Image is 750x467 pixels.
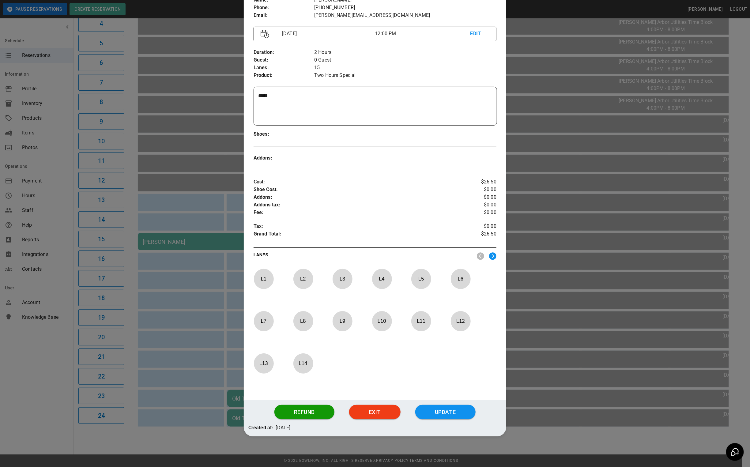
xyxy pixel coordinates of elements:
[372,314,392,328] p: L 10
[314,72,496,79] p: Two Hours Special
[254,178,456,186] p: Cost :
[456,178,496,186] p: $26.50
[280,30,375,37] p: [DATE]
[477,252,484,260] img: nav_left.svg
[254,356,274,371] p: L 13
[254,56,314,64] p: Guest :
[332,314,352,328] p: L 9
[254,72,314,79] p: Product :
[456,223,496,230] p: $0.00
[314,4,496,12] p: [PHONE_NUMBER]
[314,12,496,19] p: [PERSON_NAME][EMAIL_ADDRESS][DOMAIN_NAME]
[314,56,496,64] p: 0 Guest
[293,314,313,328] p: L 8
[248,424,273,432] p: Created at:
[254,230,456,239] p: Grand Total :
[470,30,489,38] p: EDIT
[372,272,392,286] p: L 4
[254,194,456,201] p: Addons :
[254,272,274,286] p: L 1
[254,314,274,328] p: L 7
[293,272,313,286] p: L 2
[254,49,314,56] p: Duration :
[415,405,476,420] button: Update
[276,424,291,432] p: [DATE]
[254,252,472,260] p: LANES
[456,186,496,194] p: $0.00
[254,209,456,217] p: Fee :
[254,186,456,194] p: Shoe Cost :
[349,405,401,420] button: Exit
[450,272,471,286] p: L 6
[293,356,313,371] p: L 14
[411,272,431,286] p: L 5
[411,314,431,328] p: L 11
[489,252,496,260] img: right.svg
[456,209,496,217] p: $0.00
[254,154,314,162] p: Addons :
[314,64,496,72] p: 15
[254,130,314,138] p: Shoes :
[456,194,496,201] p: $0.00
[254,4,314,12] p: Phone :
[450,314,471,328] p: L 12
[254,64,314,72] p: Lanes :
[254,223,456,230] p: Tax :
[274,405,334,420] button: Refund
[332,272,352,286] p: L 3
[261,30,269,38] img: Vector
[456,201,496,209] p: $0.00
[456,230,496,239] p: $26.50
[254,12,314,19] p: Email :
[314,49,496,56] p: 2 Hours
[375,30,470,37] p: 12:00 PM
[254,201,456,209] p: Addons tax :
